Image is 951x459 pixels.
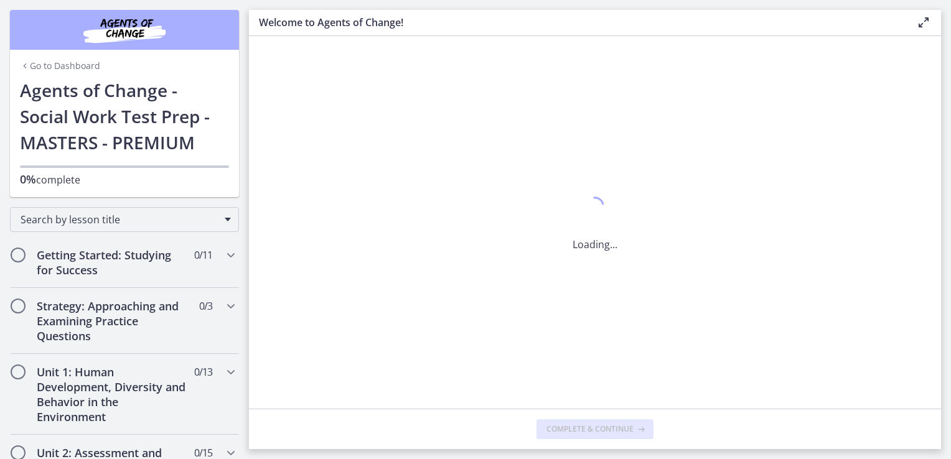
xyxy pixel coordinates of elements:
[259,15,896,30] h3: Welcome to Agents of Change!
[10,207,239,232] div: Search by lesson title
[573,237,617,252] p: Loading...
[573,193,617,222] div: 1
[20,60,100,72] a: Go to Dashboard
[20,172,36,187] span: 0%
[21,213,218,226] span: Search by lesson title
[546,424,634,434] span: Complete & continue
[194,364,212,379] span: 0 / 13
[37,248,189,277] h2: Getting Started: Studying for Success
[20,172,229,187] p: complete
[536,419,654,439] button: Complete & continue
[37,299,189,343] h2: Strategy: Approaching and Examining Practice Questions
[199,299,212,313] span: 0 / 3
[20,77,229,155] h1: Agents of Change - Social Work Test Prep - MASTERS - PREMIUM
[37,364,189,424] h2: Unit 1: Human Development, Diversity and Behavior in the Environment
[50,15,199,45] img: Agents of Change
[194,248,212,262] span: 0 / 11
